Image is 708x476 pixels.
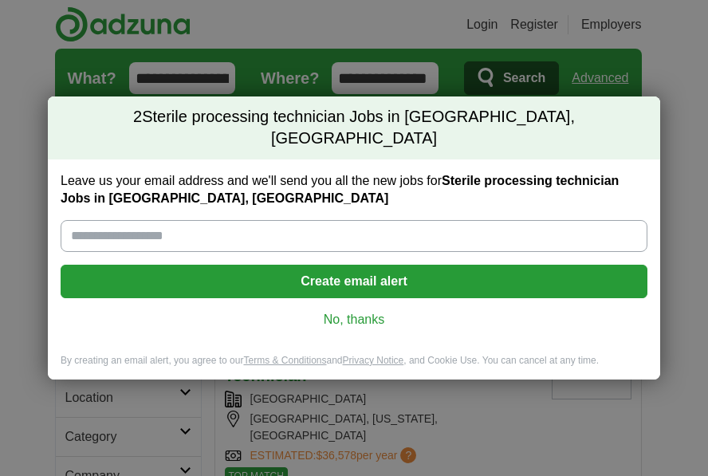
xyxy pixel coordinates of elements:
label: Leave us your email address and we'll send you all the new jobs for [61,172,647,207]
strong: Sterile processing technician Jobs in [GEOGRAPHIC_DATA], [GEOGRAPHIC_DATA] [61,174,619,205]
h2: Sterile processing technician Jobs in [GEOGRAPHIC_DATA], [GEOGRAPHIC_DATA] [48,96,660,159]
a: No, thanks [73,311,635,328]
button: Create email alert [61,265,647,298]
div: By creating an email alert, you agree to our and , and Cookie Use. You can cancel at any time. [48,354,660,380]
a: Privacy Notice [343,355,404,366]
span: 2 [133,106,142,128]
a: Terms & Conditions [243,355,326,366]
